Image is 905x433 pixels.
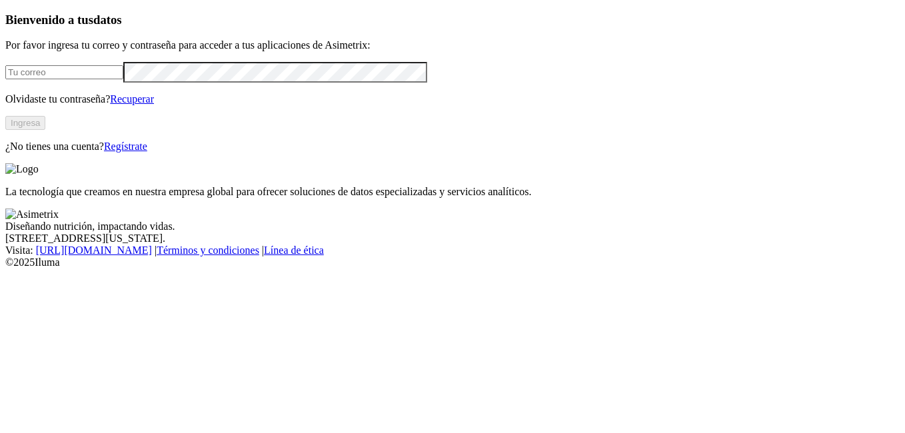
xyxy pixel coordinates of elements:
a: [URL][DOMAIN_NAME] [36,244,152,256]
p: La tecnología que creamos en nuestra empresa global para ofrecer soluciones de datos especializad... [5,186,900,198]
div: © 2025 Iluma [5,256,900,268]
p: ¿No tienes una cuenta? [5,141,900,153]
a: Regístrate [104,141,147,152]
img: Asimetrix [5,209,59,220]
img: Logo [5,163,39,175]
h3: Bienvenido a tus [5,13,900,27]
span: datos [93,13,122,27]
div: Visita : | | [5,244,900,256]
p: Por favor ingresa tu correo y contraseña para acceder a tus aplicaciones de Asimetrix: [5,39,900,51]
a: Términos y condiciones [157,244,259,256]
button: Ingresa [5,116,45,130]
div: [STREET_ADDRESS][US_STATE]. [5,232,900,244]
p: Olvidaste tu contraseña? [5,93,900,105]
a: Recuperar [110,93,154,105]
div: Diseñando nutrición, impactando vidas. [5,220,900,232]
a: Línea de ética [264,244,324,256]
input: Tu correo [5,65,123,79]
